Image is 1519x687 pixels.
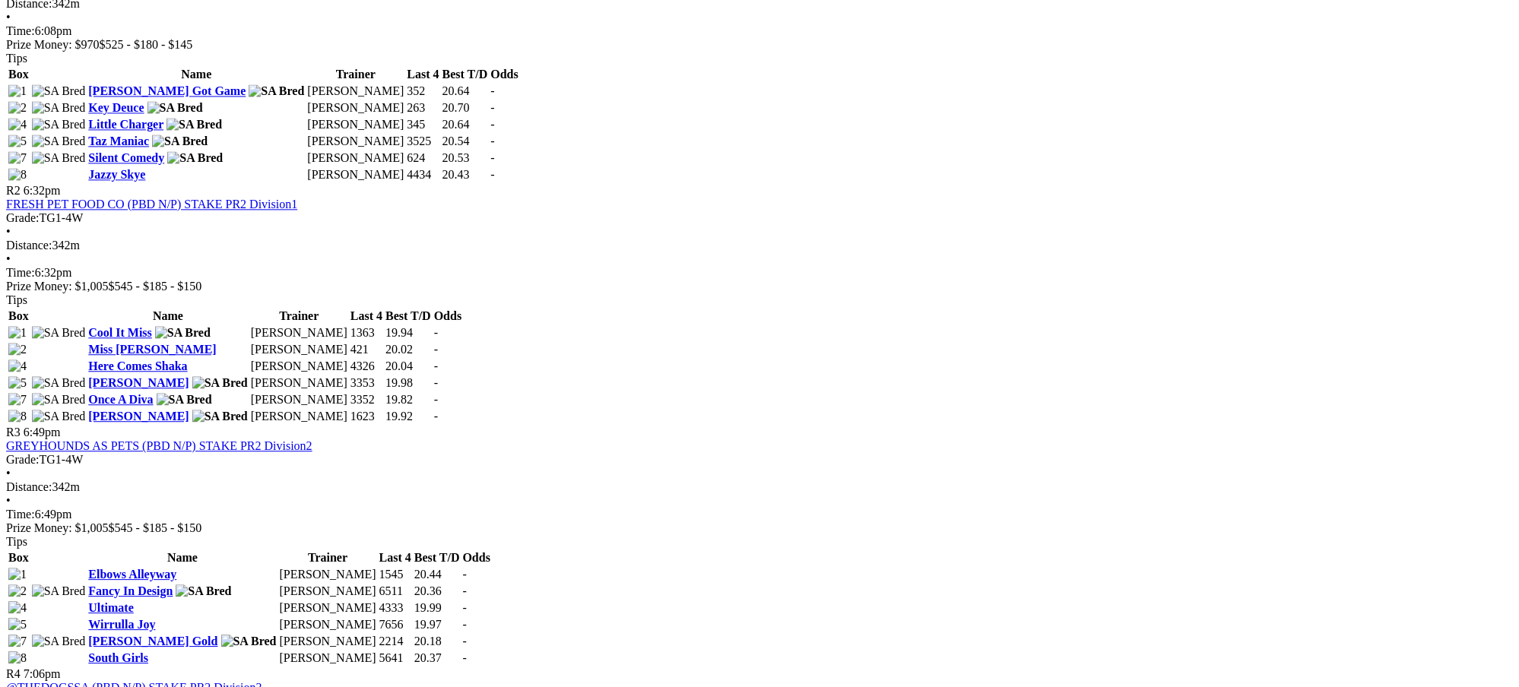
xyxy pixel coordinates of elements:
[6,535,27,548] span: Tips
[8,568,27,581] img: 1
[307,134,405,149] td: [PERSON_NAME]
[407,100,440,116] td: 263
[407,150,440,166] td: 624
[442,117,489,132] td: 20.64
[279,600,377,616] td: [PERSON_NAME]
[8,618,27,632] img: 5
[8,168,27,182] img: 8
[442,167,489,182] td: 20.43
[6,521,1513,535] div: Prize Money: $1,005
[379,634,412,649] td: 2214
[379,584,412,599] td: 6511
[350,375,383,391] td: 3353
[88,584,173,597] a: Fancy In Design
[32,584,86,598] img: SA Bred
[32,135,86,148] img: SA Bred
[434,359,438,372] span: -
[88,410,189,423] a: [PERSON_NAME]
[385,409,432,424] td: 19.92
[32,84,86,98] img: SA Bred
[6,266,35,279] span: Time:
[463,651,467,664] span: -
[414,617,461,632] td: 19.97
[6,280,1513,293] div: Prize Money: $1,005
[491,151,495,164] span: -
[8,601,27,615] img: 4
[442,67,489,82] th: Best T/D
[32,376,86,390] img: SA Bred
[385,375,432,391] td: 19.98
[32,101,86,115] img: SA Bred
[6,494,11,507] span: •
[6,211,1513,225] div: TG1-4W
[463,635,467,647] span: -
[279,584,377,599] td: [PERSON_NAME]
[8,410,27,423] img: 8
[350,325,383,340] td: 1363
[88,359,187,372] a: Here Comes Shaka
[88,118,163,131] a: Little Charger
[407,134,440,149] td: 3525
[109,280,202,293] span: $545 - $185 - $150
[379,617,412,632] td: 7656
[152,135,208,148] img: SA Bred
[491,168,495,181] span: -
[6,508,35,521] span: Time:
[6,453,40,466] span: Grade:
[6,24,35,37] span: Time:
[250,359,348,374] td: [PERSON_NAME]
[8,118,27,131] img: 4
[8,343,27,356] img: 2
[350,309,383,324] th: Last 4
[6,467,11,480] span: •
[8,376,27,390] img: 5
[8,584,27,598] img: 2
[414,584,461,599] td: 20.36
[8,151,27,165] img: 7
[350,409,383,424] td: 1623
[6,52,27,65] span: Tips
[491,118,495,131] span: -
[8,101,27,115] img: 2
[6,426,21,438] span: R3
[414,600,461,616] td: 19.99
[87,309,249,324] th: Name
[307,67,405,82] th: Trainer
[88,101,144,114] a: Key Deuce
[88,151,164,164] a: Silent Comedy
[6,667,21,680] span: R4
[379,651,412,666] td: 5641
[88,635,217,647] a: [PERSON_NAME] Gold
[6,293,27,306] span: Tips
[24,426,61,438] span: 6:49pm
[6,266,1513,280] div: 6:32pm
[32,326,86,340] img: SA Bred
[407,117,440,132] td: 345
[350,359,383,374] td: 4326
[434,410,438,423] span: -
[192,376,248,390] img: SA Bred
[462,550,491,565] th: Odds
[8,326,27,340] img: 1
[463,601,467,614] span: -
[442,84,489,99] td: 20.64
[490,67,519,82] th: Odds
[379,550,412,565] th: Last 4
[88,168,145,181] a: Jazzy Skye
[6,480,52,493] span: Distance:
[414,550,461,565] th: Best T/D
[176,584,231,598] img: SA Bred
[32,151,86,165] img: SA Bred
[6,239,1513,252] div: 342m
[24,667,61,680] span: 7:06pm
[87,67,305,82] th: Name
[6,439,312,452] a: GREYHOUNDS AS PETS (PBD N/P) STAKE PR2 Division2
[463,584,467,597] span: -
[463,568,467,581] span: -
[167,151,223,165] img: SA Bred
[385,325,432,340] td: 19.94
[6,211,40,224] span: Grade:
[88,568,176,581] a: Elbows Alleyway
[32,118,86,131] img: SA Bred
[6,239,52,252] span: Distance:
